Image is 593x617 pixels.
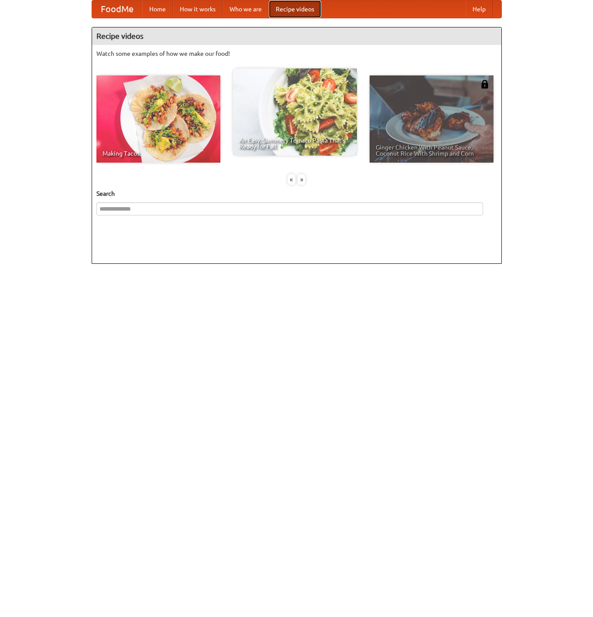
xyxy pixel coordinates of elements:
span: Making Tacos [103,150,214,157]
img: 483408.png [480,80,489,89]
a: FoodMe [92,0,142,18]
a: Recipe videos [269,0,321,18]
a: How it works [173,0,223,18]
h4: Recipe videos [92,27,501,45]
a: Making Tacos [96,75,220,163]
a: An Easy, Summery Tomato Pasta That's Ready for Fall [233,68,357,156]
h5: Search [96,189,497,198]
span: An Easy, Summery Tomato Pasta That's Ready for Fall [239,137,351,150]
a: Help [466,0,493,18]
div: » [298,174,305,185]
a: Who we are [223,0,269,18]
a: Home [142,0,173,18]
div: « [288,174,295,185]
p: Watch some examples of how we make our food! [96,49,497,58]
